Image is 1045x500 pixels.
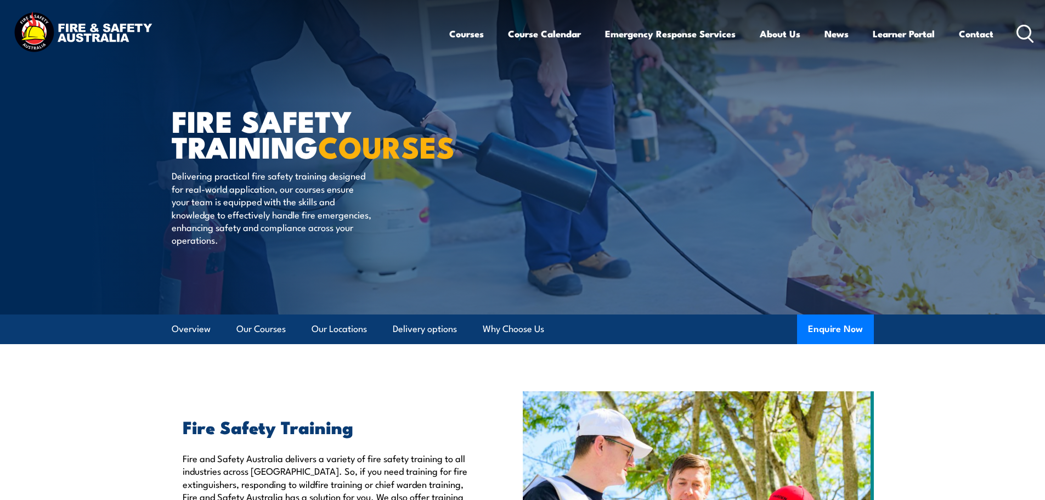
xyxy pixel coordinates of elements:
[508,19,581,48] a: Course Calendar
[318,123,455,168] strong: COURSES
[605,19,736,48] a: Emergency Response Services
[760,19,800,48] a: About Us
[449,19,484,48] a: Courses
[393,314,457,344] a: Delivery options
[172,314,211,344] a: Overview
[236,314,286,344] a: Our Courses
[824,19,849,48] a: News
[183,419,472,434] h2: Fire Safety Training
[172,108,443,159] h1: FIRE SAFETY TRAINING
[873,19,935,48] a: Learner Portal
[483,314,544,344] a: Why Choose Us
[797,314,874,344] button: Enquire Now
[312,314,367,344] a: Our Locations
[172,169,372,246] p: Delivering practical fire safety training designed for real-world application, our courses ensure...
[959,19,993,48] a: Contact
